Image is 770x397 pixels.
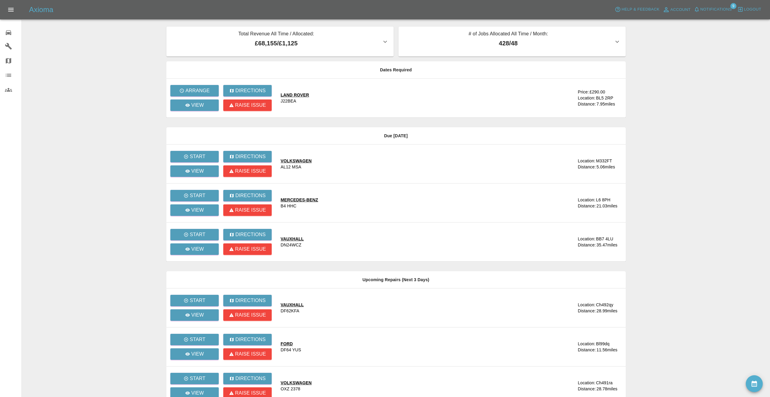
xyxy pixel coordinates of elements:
[578,101,596,107] div: Distance:
[281,341,547,353] a: FORDDF64 YUS
[736,5,763,14] button: Logout
[235,375,265,382] p: Directions
[551,302,621,314] a: Location:Ch492qyDistance:28.99miles
[281,341,301,347] div: FORD
[223,373,272,384] button: Directions
[281,158,312,164] div: VOLKSWAGEN
[170,295,219,306] button: Start
[281,197,318,203] div: MERCEDES-BENZ
[4,2,18,17] button: Open drawer
[578,236,595,242] div: Location:
[596,302,613,308] div: Ch492qy
[235,350,266,358] p: Raise issue
[223,229,272,240] button: Directions
[578,386,596,392] div: Distance:
[223,99,272,111] button: Raise issue
[597,308,621,314] div: 28.99 miles
[191,246,204,253] p: View
[223,204,272,216] button: Raise issue
[578,197,595,203] div: Location:
[281,302,304,308] div: VAUXHALL
[578,302,595,308] div: Location:
[578,203,596,209] div: Distance:
[281,92,309,98] div: LAND ROVER
[190,231,205,238] p: Start
[191,102,204,109] p: View
[223,348,272,360] button: Raise issue
[403,39,614,48] p: 428 / 48
[597,164,621,170] div: 5.06 miles
[166,127,626,145] th: Due [DATE]
[281,302,547,314] a: VAUXHALLDF62KFA
[166,61,626,79] th: Dates Required
[578,164,596,170] div: Distance:
[661,5,692,15] a: Account
[551,89,621,107] a: Price:£290.00Location:BL5 2RPDistance:7.95miles
[281,242,302,248] div: DN24WCZ
[170,229,219,240] button: Start
[578,89,589,95] div: Price:
[281,203,297,209] div: B4 HHC
[171,39,382,48] p: £68,155 / £1,125
[223,151,272,162] button: Directions
[578,158,595,164] div: Location:
[281,236,547,248] a: VAUXHALLDN24WCZ
[235,246,266,253] p: Raise issue
[235,231,265,238] p: Directions
[190,192,205,199] p: Start
[223,165,272,177] button: Raise issue
[191,350,204,358] p: View
[589,89,605,95] div: £290.00
[281,98,297,104] div: J22BEA
[235,207,266,214] p: Raise issue
[403,30,614,39] p: # of Jobs Allocated All Time / Month:
[613,5,661,14] button: Help & Feedback
[621,6,659,13] span: Help & Feedback
[166,271,626,288] th: Upcoming Repairs (Next 3 Days)
[170,334,219,345] button: Start
[235,389,266,397] p: Raise issue
[578,308,596,314] div: Distance:
[281,164,301,170] div: AL12 MSA
[597,101,621,107] div: 7.95 miles
[281,236,304,242] div: VAUXHALL
[190,375,205,382] p: Start
[235,102,266,109] p: Raise issue
[596,380,613,386] div: Ch491ra
[281,386,300,392] div: OXZ 2378
[281,380,547,392] a: VOLKSWAGENOXZ 2378
[191,311,204,319] p: View
[170,165,219,177] a: View
[596,197,611,203] div: L6 8PH
[235,192,265,199] p: Directions
[235,87,265,94] p: Directions
[551,158,621,170] a: Location:M332FTDistance:5.06miles
[170,348,219,360] a: View
[223,309,272,321] button: Raise issue
[730,3,736,9] span: 9
[29,5,53,15] h5: Axioma
[223,190,272,201] button: Directions
[281,158,547,170] a: VOLKSWAGENAL12 MSA
[235,297,265,304] p: Directions
[551,380,621,392] a: Location:Ch491raDistance:28.78miles
[578,341,595,347] div: Location:
[281,197,547,209] a: MERCEDES-BENZB4 HHC
[281,308,300,314] div: DF62KFA
[597,203,621,209] div: 21.03 miles
[578,380,595,386] div: Location:
[170,85,219,96] button: Arrange
[700,6,732,13] span: Notifications
[596,236,613,242] div: BB7 4LU
[670,6,691,13] span: Account
[744,6,761,13] span: Logout
[281,347,301,353] div: DF64 YUS
[597,386,621,392] div: 28.78 miles
[596,95,613,101] div: BL5 2RP
[190,297,205,304] p: Start
[223,295,272,306] button: Directions
[551,236,621,248] a: Location:BB7 4LUDistance:35.47miles
[597,347,621,353] div: 11.56 miles
[191,207,204,214] p: View
[578,95,595,101] div: Location:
